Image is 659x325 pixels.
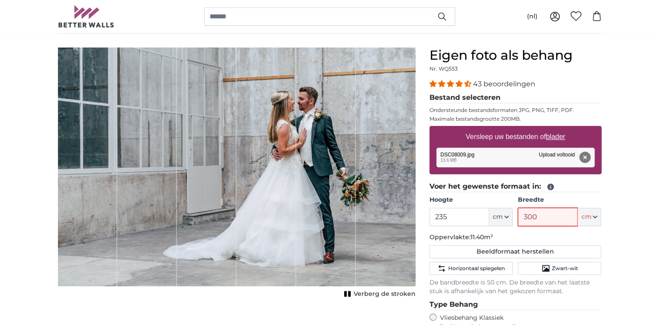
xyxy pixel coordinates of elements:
button: Horizontaal spiegelen [429,262,513,275]
button: Verberg de stroken [341,288,416,300]
button: cm [489,208,513,226]
span: 11.40m² [470,233,493,241]
span: Nr. WQ553 [429,65,458,72]
button: (nl) [520,9,544,24]
span: Horizontaal spiegelen [448,265,504,272]
span: Verberg de stroken [354,290,416,298]
span: Zwart-wit [552,265,578,272]
button: Zwart-wit [518,262,601,275]
span: 43 beoordelingen [473,80,535,88]
p: De bandbreedte is 50 cm. De breedte van het laatste stuk is afhankelijk van het gekozen formaat. [429,278,602,296]
div: 1 of 1 [58,47,416,300]
h1: Eigen foto als behang [429,47,602,63]
legend: Voer het gewenste formaat in: [429,181,602,192]
label: Breedte [518,196,601,204]
span: cm [493,213,503,221]
button: Beeldformaat herstellen [429,245,602,258]
span: cm [581,213,591,221]
span: 4.40 stars [429,80,473,88]
legend: Type Behang [429,299,602,310]
img: Betterwalls [58,5,115,27]
button: cm [578,208,601,226]
p: Oppervlakte: [429,233,602,242]
p: Maximale bestandsgrootte 200MB. [429,115,602,122]
legend: Bestand selecteren [429,92,602,103]
label: Versleep uw bestanden of [462,128,569,146]
p: Ondersteunde bestandsformaten JPG, PNG, TIFF, PDF. [429,107,602,114]
label: Hoogte [429,196,513,204]
u: blader [546,133,565,140]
